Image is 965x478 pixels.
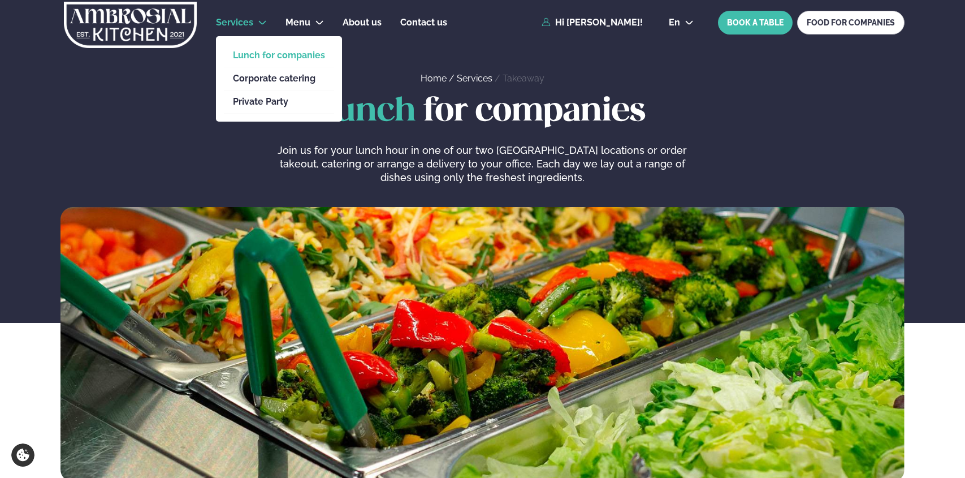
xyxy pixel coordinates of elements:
[343,17,382,28] span: About us
[216,17,253,28] span: Services
[421,73,447,84] a: Home
[343,16,382,29] a: About us
[11,443,34,467] a: Cookie settings
[319,96,416,127] span: Lunch
[495,73,503,84] span: /
[797,11,905,35] a: FOOD FOR COMPANIES
[233,97,325,106] a: Private Party
[449,73,457,84] span: /
[400,17,447,28] span: Contact us
[400,16,447,29] a: Contact us
[285,16,310,29] a: Menu
[503,73,544,84] a: Takeaway
[457,73,492,84] a: Services
[60,94,905,130] h1: for companies
[285,17,310,28] span: Menu
[542,18,643,28] a: Hi [PERSON_NAME]!
[233,74,325,83] a: Corporate catering
[660,18,703,27] button: en
[63,2,198,48] img: logo
[216,16,253,29] a: Services
[269,144,696,184] p: Join us for your lunch hour in one of our two [GEOGRAPHIC_DATA] locations or order takeout, cater...
[233,51,325,60] a: Lunch for companies
[718,11,793,35] button: BOOK A TABLE
[669,18,680,27] span: en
